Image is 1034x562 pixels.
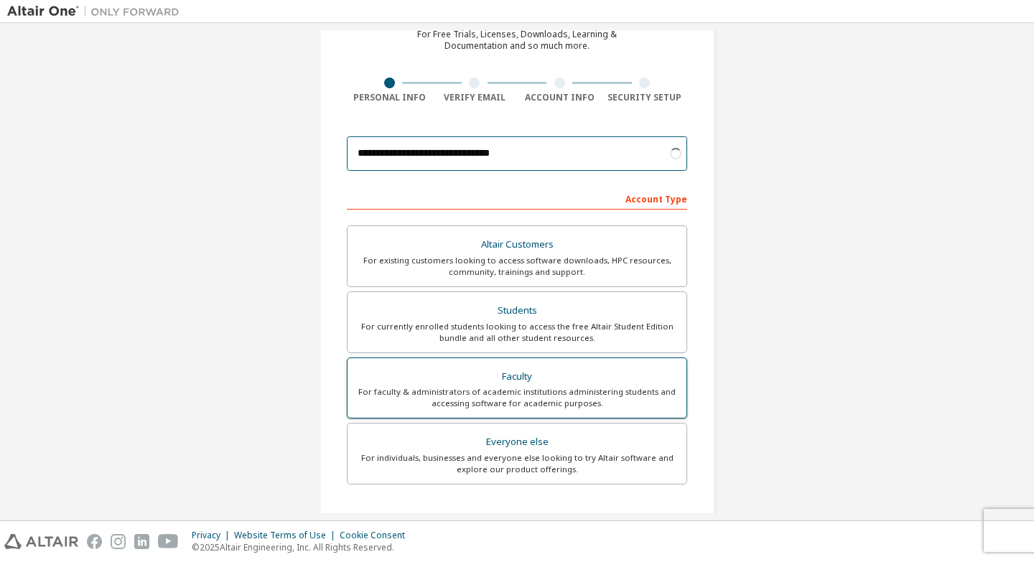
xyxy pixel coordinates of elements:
[432,92,518,103] div: Verify Email
[602,92,688,103] div: Security Setup
[356,321,678,344] div: For currently enrolled students looking to access the free Altair Student Edition bundle and all ...
[356,301,678,321] div: Students
[356,255,678,278] div: For existing customers looking to access software downloads, HPC resources, community, trainings ...
[234,530,340,541] div: Website Terms of Use
[340,530,414,541] div: Cookie Consent
[4,534,78,549] img: altair_logo.svg
[356,235,678,255] div: Altair Customers
[347,187,687,210] div: Account Type
[356,386,678,409] div: For faculty & administrators of academic institutions administering students and accessing softwa...
[87,534,102,549] img: facebook.svg
[417,29,617,52] div: For Free Trials, Licenses, Downloads, Learning & Documentation and so much more.
[7,4,187,19] img: Altair One
[347,92,432,103] div: Personal Info
[111,534,126,549] img: instagram.svg
[347,506,687,529] div: Your Profile
[356,452,678,475] div: For individuals, businesses and everyone else looking to try Altair software and explore our prod...
[134,534,149,549] img: linkedin.svg
[356,432,678,452] div: Everyone else
[192,530,234,541] div: Privacy
[158,534,179,549] img: youtube.svg
[356,367,678,387] div: Faculty
[192,541,414,553] p: © 2025 Altair Engineering, Inc. All Rights Reserved.
[517,92,602,103] div: Account Info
